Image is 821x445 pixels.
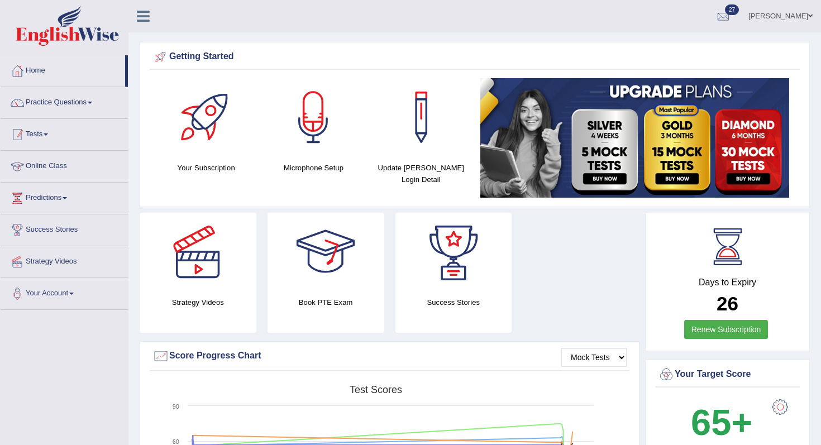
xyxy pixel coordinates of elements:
[268,296,384,308] h4: Book PTE Exam
[1,183,128,210] a: Predictions
[373,162,469,185] h4: Update [PERSON_NAME] Login Detail
[684,320,769,339] a: Renew Subscription
[1,87,128,115] a: Practice Questions
[1,151,128,179] a: Online Class
[395,296,512,308] h4: Success Stories
[350,384,402,395] tspan: Test scores
[691,402,752,443] b: 65+
[152,49,797,65] div: Getting Started
[717,293,738,314] b: 26
[1,214,128,242] a: Success Stories
[152,348,627,365] div: Score Progress Chart
[1,119,128,147] a: Tests
[265,162,361,174] h4: Microphone Setup
[1,278,128,306] a: Your Account
[140,296,256,308] h4: Strategy Videos
[1,246,128,274] a: Strategy Videos
[173,403,179,410] text: 90
[480,78,789,198] img: small5.jpg
[725,4,739,15] span: 27
[158,162,254,174] h4: Your Subscription
[658,366,797,383] div: Your Target Score
[1,55,125,83] a: Home
[658,277,797,288] h4: Days to Expiry
[173,438,179,445] text: 60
